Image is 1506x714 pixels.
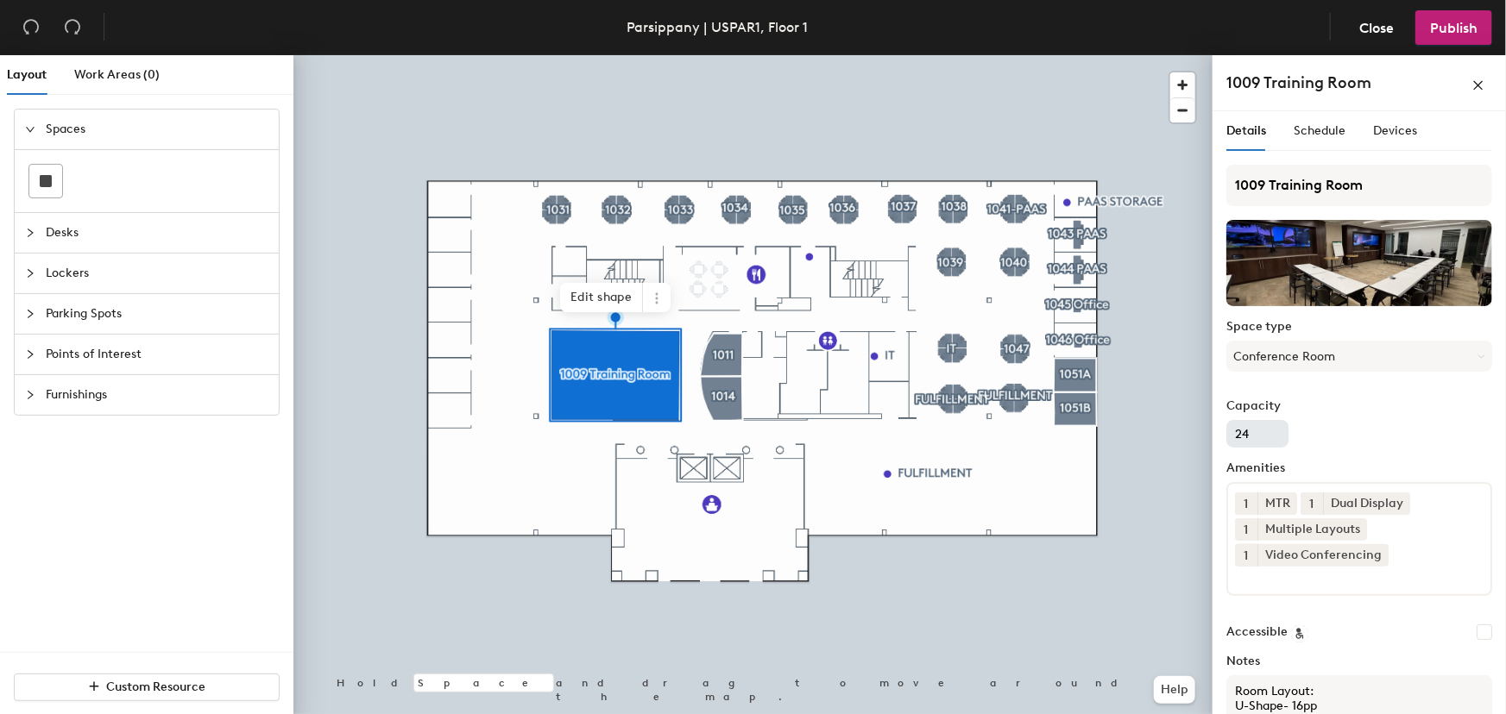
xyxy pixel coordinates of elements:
button: 1 [1235,492,1257,515]
img: The space named 1009 Training Room [1226,220,1492,306]
div: Parsippany | USPAR1, Floor 1 [627,16,808,38]
span: Custom Resource [107,680,206,694]
span: Close [1359,20,1394,36]
button: Help [1154,676,1195,704]
button: Close [1345,10,1408,45]
div: Video Conferencing [1257,544,1389,567]
button: Conference Room [1226,341,1492,372]
span: Edit shape [560,283,643,312]
label: Accessible [1226,625,1288,639]
div: Multiple Layouts [1257,518,1367,541]
label: Amenities [1226,461,1492,475]
label: Space type [1226,320,1492,334]
span: close [1472,79,1484,91]
span: collapsed [25,349,35,360]
button: Undo (⌘ + Z) [14,10,48,45]
div: Dual Display [1323,492,1410,515]
span: collapsed [25,228,35,238]
span: Furnishings [46,375,268,415]
span: Parking Spots [46,294,268,334]
span: collapsed [25,268,35,279]
span: 1 [1244,521,1249,539]
span: 1 [1310,495,1314,513]
span: Details [1226,123,1266,138]
span: collapsed [25,309,35,319]
span: undo [22,18,40,35]
span: Schedule [1294,123,1345,138]
span: Layout [7,67,47,82]
span: 1 [1244,495,1249,513]
button: Custom Resource [14,673,280,701]
span: Spaces [46,110,268,149]
span: Lockers [46,254,268,293]
button: Redo (⌘ + ⇧ + Z) [55,10,90,45]
span: Publish [1430,20,1478,36]
span: Devices [1373,123,1417,138]
label: Capacity [1226,399,1492,413]
button: Publish [1415,10,1492,45]
span: 1 [1244,547,1249,565]
span: Points of Interest [46,335,268,374]
span: Desks [46,213,268,253]
span: Work Areas (0) [74,67,160,82]
button: 1 [1301,492,1323,515]
button: 1 [1235,518,1257,541]
div: MTR [1257,492,1297,515]
button: 1 [1235,544,1257,567]
span: collapsed [25,390,35,400]
span: expanded [25,124,35,135]
h4: 1009 Training Room [1226,72,1371,94]
label: Notes [1226,654,1492,668]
